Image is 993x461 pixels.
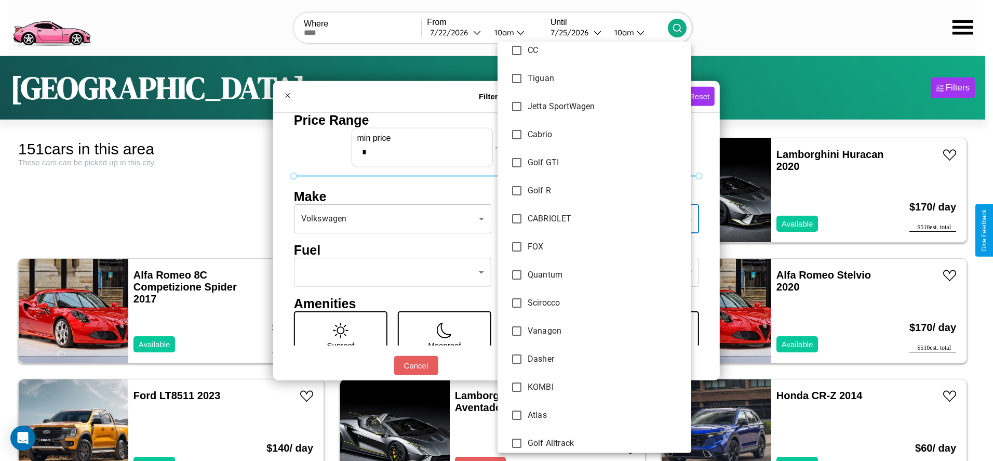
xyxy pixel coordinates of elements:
span: CC [528,44,683,57]
div: Give Feedback [981,209,988,252]
span: Cabrio [528,128,683,141]
span: FOX [528,241,683,253]
span: Golf R [528,185,683,197]
span: Quantum [528,269,683,281]
span: Golf Alltrack [528,437,683,450]
span: Jetta SportWagen [528,100,683,113]
span: KOMBI [528,381,683,393]
span: Golf GTI [528,156,683,169]
span: Dasher [528,353,683,365]
span: Tiguan [528,72,683,85]
span: CABRIOLET [528,213,683,225]
span: Atlas [528,409,683,422]
div: Open Intercom Messenger [10,426,35,451]
span: Scirocco [528,297,683,309]
span: Vanagon [528,325,683,337]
